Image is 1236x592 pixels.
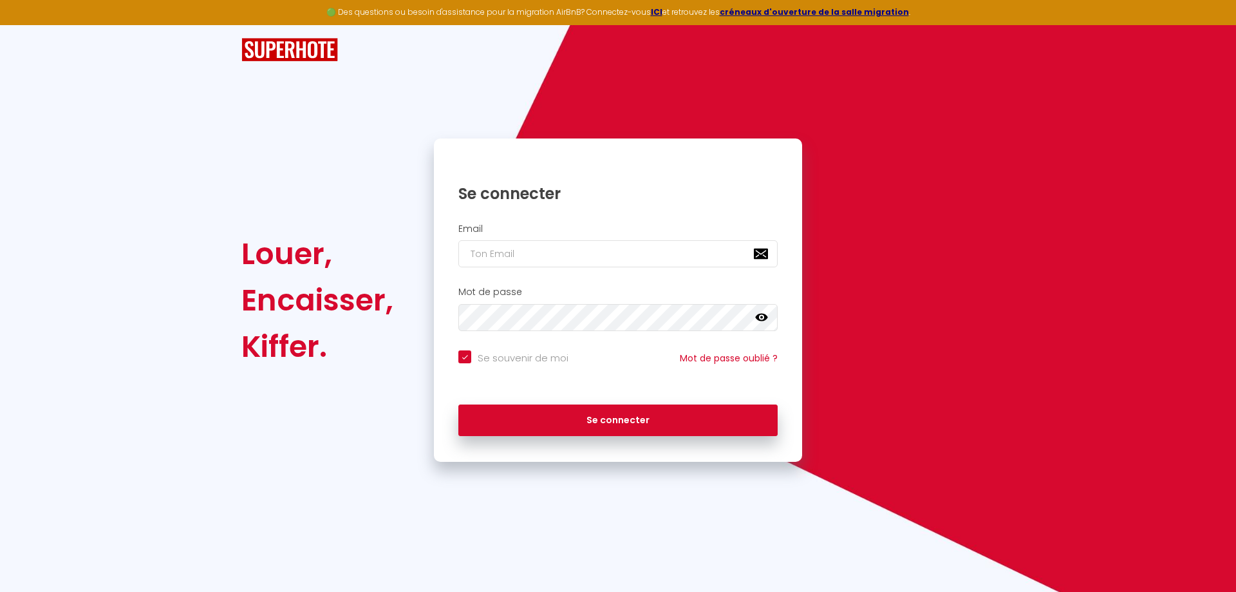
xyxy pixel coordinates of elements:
[458,184,778,204] h1: Se connecter
[241,38,338,62] img: SuperHote logo
[458,405,778,437] button: Se connecter
[458,240,778,267] input: Ton Email
[241,277,393,323] div: Encaisser,
[651,6,662,17] a: ICI
[458,224,778,234] h2: Email
[720,6,909,17] a: créneaux d'ouverture de la salle migration
[680,352,778,365] a: Mot de passe oublié ?
[241,231,393,277] div: Louer,
[241,323,393,370] div: Kiffer.
[458,287,778,298] h2: Mot de passe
